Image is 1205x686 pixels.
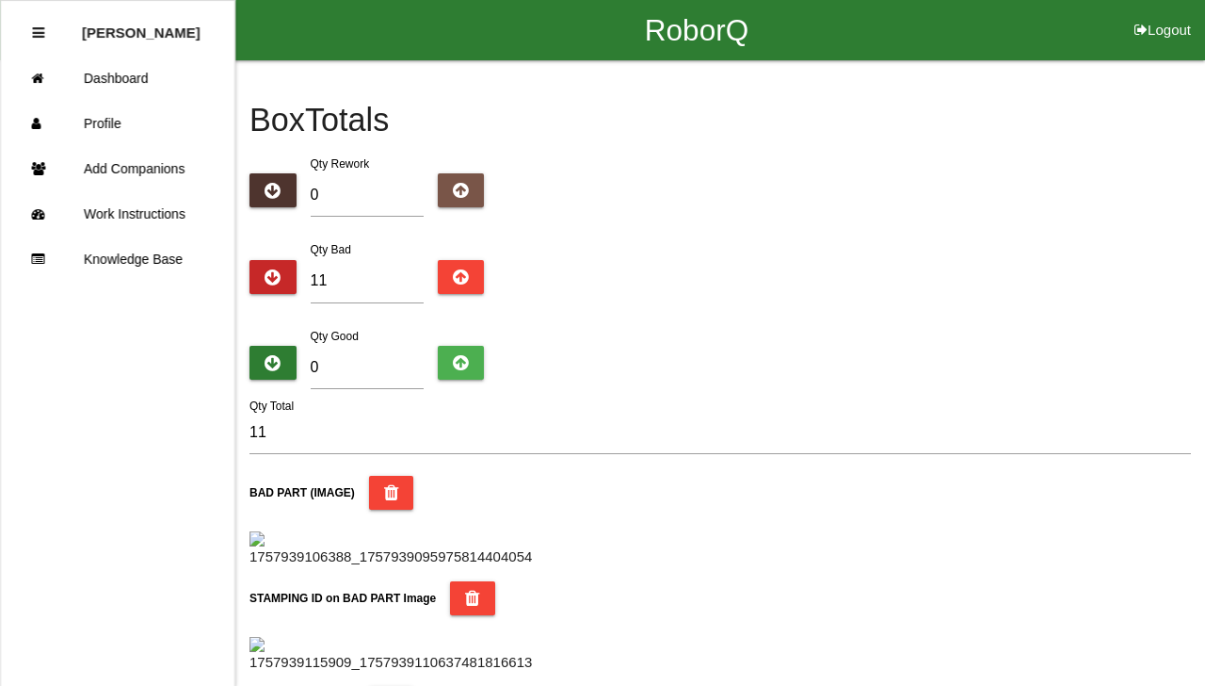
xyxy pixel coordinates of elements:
[249,592,436,605] b: STAMPING ID on BAD PART Image
[249,637,532,674] img: 1757939115909_17579391106374818166134723842131.jpg
[1,101,234,146] a: Profile
[249,398,294,415] label: Qty Total
[369,476,414,510] button: BAD PART (IMAGE)
[1,56,234,101] a: Dashboard
[311,330,359,343] label: Qty Good
[1,146,234,191] a: Add Companions
[32,10,44,56] div: Close
[249,531,532,568] img: 1757939106388_17579390959758144040542213784713.jpg
[82,10,201,41] p: Cedric Ragland
[311,157,370,171] label: Qty Rework
[450,581,495,615] button: STAMPING ID on BAD PART Image
[311,243,351,256] label: Qty Bad
[249,103,1191,139] h4: Box Totals
[1,191,234,237] a: Work Instructions
[249,486,355,499] b: BAD PART (IMAGE)
[1,237,234,282] a: Knowledge Base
